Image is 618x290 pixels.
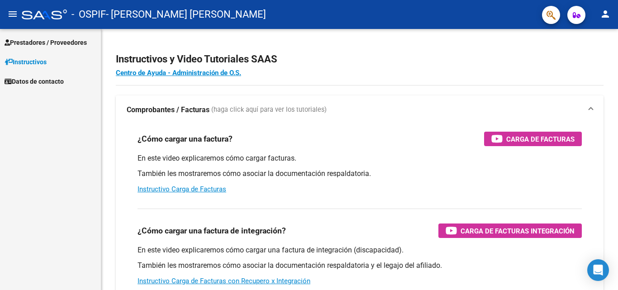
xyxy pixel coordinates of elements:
span: Carga de Facturas [506,133,575,145]
span: Instructivos [5,57,47,67]
button: Carga de Facturas [484,132,582,146]
a: Instructivo Carga de Facturas con Recupero x Integración [138,277,310,285]
mat-expansion-panel-header: Comprobantes / Facturas (haga click aquí para ver los tutoriales) [116,95,604,124]
a: Centro de Ayuda - Administración de O.S. [116,69,241,77]
p: También les mostraremos cómo asociar la documentación respaldatoria y el legajo del afiliado. [138,261,582,271]
span: Prestadores / Proveedores [5,38,87,48]
p: En este video explicaremos cómo cargar una factura de integración (discapacidad). [138,245,582,255]
strong: Comprobantes / Facturas [127,105,209,115]
h3: ¿Cómo cargar una factura de integración? [138,224,286,237]
span: Datos de contacto [5,76,64,86]
button: Carga de Facturas Integración [438,223,582,238]
a: Instructivo Carga de Facturas [138,185,226,193]
div: Open Intercom Messenger [587,259,609,281]
p: En este video explicaremos cómo cargar facturas. [138,153,582,163]
span: - [PERSON_NAME] [PERSON_NAME] [106,5,266,24]
p: También les mostraremos cómo asociar la documentación respaldatoria. [138,169,582,179]
mat-icon: menu [7,9,18,19]
h3: ¿Cómo cargar una factura? [138,133,233,145]
span: - OSPIF [71,5,106,24]
span: (haga click aquí para ver los tutoriales) [211,105,327,115]
h2: Instructivos y Video Tutoriales SAAS [116,51,604,68]
span: Carga de Facturas Integración [461,225,575,237]
mat-icon: person [600,9,611,19]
